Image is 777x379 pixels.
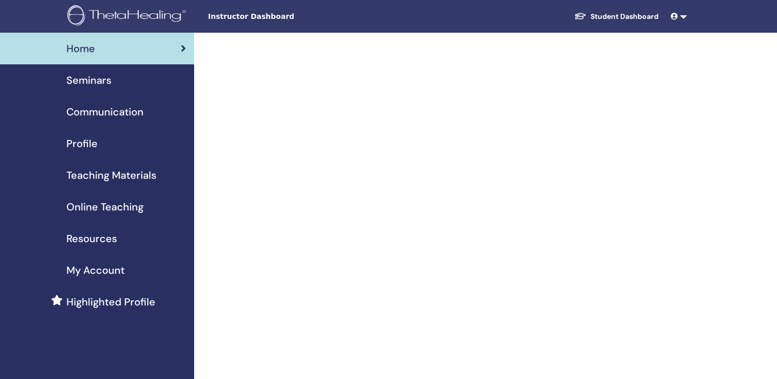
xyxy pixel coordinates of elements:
[66,199,144,215] span: Online Teaching
[66,136,98,151] span: Profile
[66,104,144,120] span: Communication
[66,263,125,278] span: My Account
[67,5,190,28] img: logo.png
[208,11,361,22] span: Instructor Dashboard
[66,231,117,246] span: Resources
[66,73,111,88] span: Seminars
[566,7,667,26] a: Student Dashboard
[574,12,586,20] img: graduation-cap-white.svg
[66,41,95,56] span: Home
[66,168,156,183] span: Teaching Materials
[66,294,155,310] span: Highlighted Profile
